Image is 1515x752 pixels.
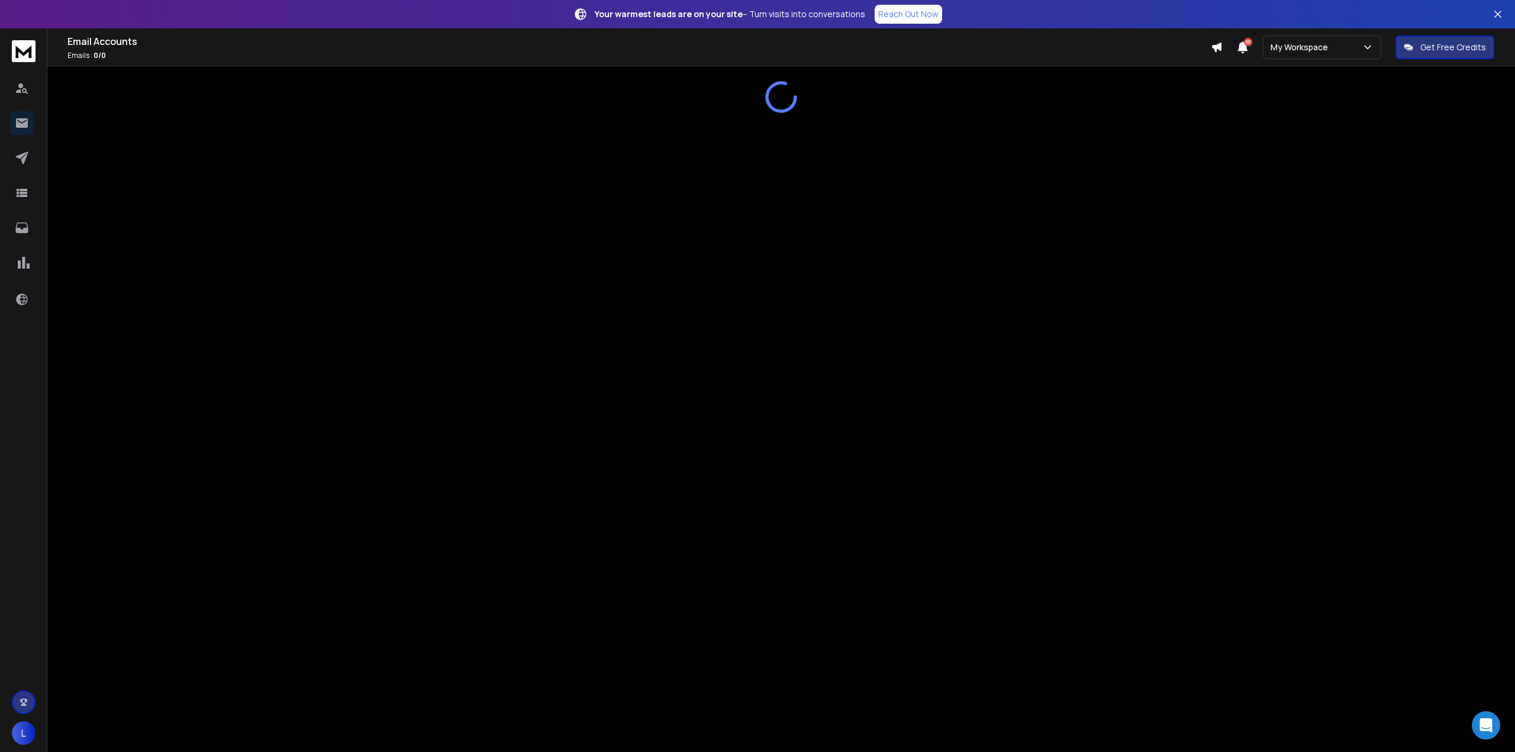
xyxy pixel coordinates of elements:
[595,8,865,20] p: – Turn visits into conversations
[878,8,939,20] p: Reach Out Now
[1472,711,1500,740] div: Open Intercom Messenger
[67,34,1211,49] h1: Email Accounts
[12,721,36,745] button: L
[1420,41,1486,53] p: Get Free Credits
[12,40,36,62] img: logo
[94,50,106,60] span: 0 / 0
[875,5,942,24] a: Reach Out Now
[67,51,1211,60] p: Emails :
[1271,41,1333,53] p: My Workspace
[1395,35,1494,59] button: Get Free Credits
[1244,38,1252,46] span: 50
[595,8,743,20] strong: Your warmest leads are on your site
